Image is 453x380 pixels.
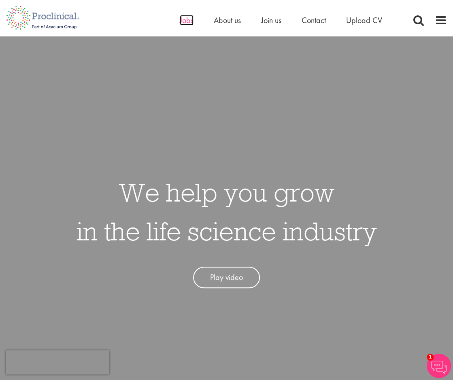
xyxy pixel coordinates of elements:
h1: We help you grow in the life science industry [77,173,377,251]
img: Chatbot [427,354,451,378]
a: Jobs [180,15,194,25]
a: Play video [193,267,260,288]
a: About us [214,15,241,25]
a: Upload CV [346,15,382,25]
a: Contact [302,15,326,25]
span: 1 [427,354,434,361]
a: Join us [261,15,281,25]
